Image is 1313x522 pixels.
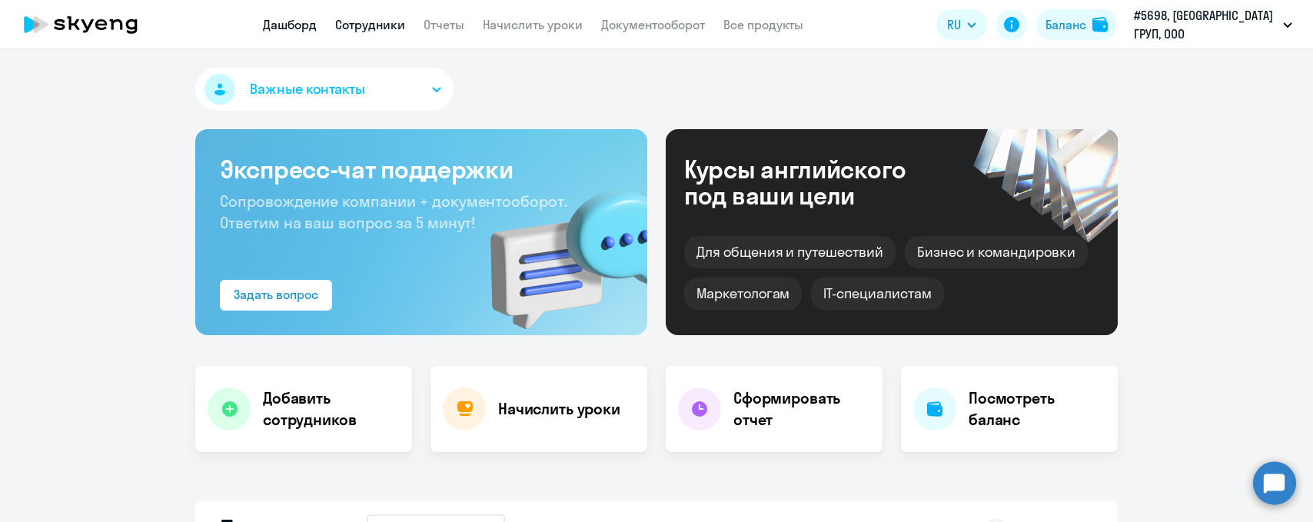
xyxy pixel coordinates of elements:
[220,280,332,311] button: Задать вопрос
[483,17,583,32] a: Начислить уроки
[947,15,961,34] span: RU
[969,387,1105,431] h4: Посмотреть баланс
[684,156,947,208] div: Курсы английского под ваши цели
[1045,15,1086,34] div: Баланс
[905,236,1088,268] div: Бизнес и командировки
[234,285,318,304] div: Задать вопрос
[335,17,405,32] a: Сотрудники
[498,398,620,420] h4: Начислить уроки
[1092,17,1108,32] img: balance
[684,278,802,310] div: Маркетологам
[936,9,987,40] button: RU
[1036,9,1117,40] button: Балансbalance
[1126,6,1300,43] button: #5698, [GEOGRAPHIC_DATA] ГРУП, ООО
[263,387,400,431] h4: Добавить сотрудников
[263,17,317,32] a: Дашборд
[468,162,647,335] img: bg-img
[684,236,896,268] div: Для общения и путешествий
[220,154,623,185] h3: Экспресс-чат поддержки
[1134,6,1277,43] p: #5698, [GEOGRAPHIC_DATA] ГРУП, ООО
[195,68,454,111] button: Важные контакты
[733,387,870,431] h4: Сформировать отчет
[811,278,943,310] div: IT-специалистам
[601,17,705,32] a: Документооборот
[250,79,365,99] span: Важные контакты
[424,17,464,32] a: Отчеты
[723,17,803,32] a: Все продукты
[220,191,567,232] span: Сопровождение компании + документооборот. Ответим на ваш вопрос за 5 минут!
